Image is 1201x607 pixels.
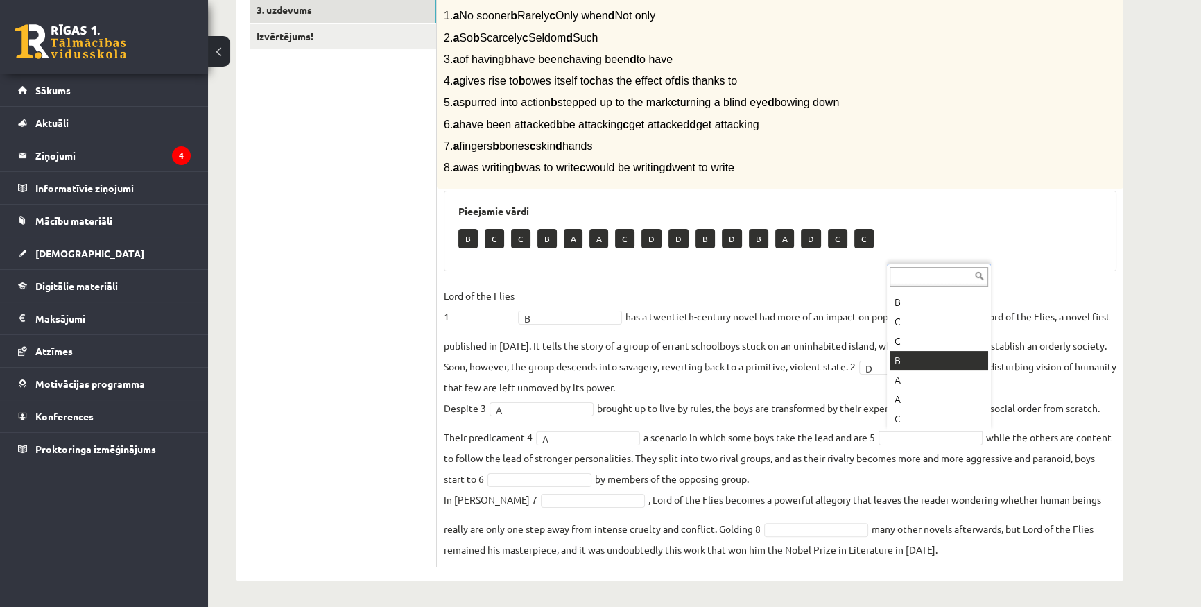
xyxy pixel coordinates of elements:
div: A [890,370,988,390]
div: B [890,351,988,370]
div: A [890,390,988,409]
div: B [890,293,988,312]
div: C [890,409,988,429]
div: C [890,312,988,332]
div: C [890,332,988,351]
